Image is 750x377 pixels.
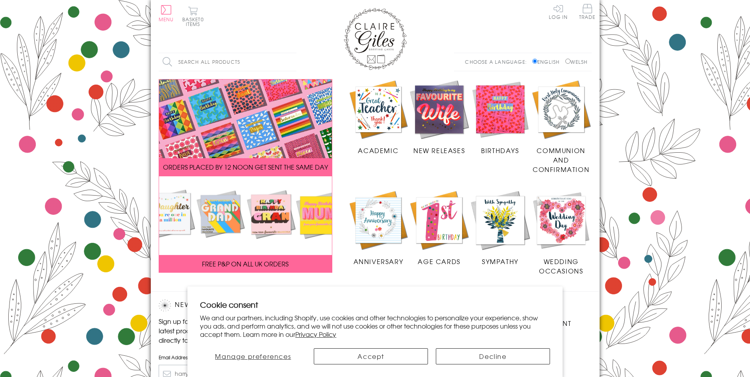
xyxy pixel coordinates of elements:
a: Communion and Confirmation [531,79,592,174]
a: Age Cards [409,190,470,266]
input: Search all products [159,53,296,71]
input: Welsh [565,59,570,64]
a: Trade [579,4,596,21]
button: Accept [314,348,428,364]
span: Communion and Confirmation [533,146,589,174]
input: English [532,59,537,64]
span: Academic [358,146,398,155]
input: Search [289,53,296,71]
p: Sign up for our newsletter to receive the latest product launches, news and offers directly to yo... [159,316,293,345]
img: Claire Giles Greetings Cards [344,8,407,70]
h2: Cookie consent [200,299,550,310]
span: Manage preferences [215,351,291,361]
a: Log In [549,4,568,19]
span: Age Cards [418,257,460,266]
span: Sympathy [482,257,519,266]
p: We and our partners, including Shopify, use cookies and other technologies to personalize your ex... [200,314,550,338]
span: Trade [579,4,596,19]
a: Anniversary [348,190,409,266]
a: New Releases [409,79,470,155]
a: Academic [348,79,409,155]
span: Anniversary [354,257,404,266]
a: Sympathy [470,190,531,266]
h2: Newsletter [159,299,293,311]
span: Birthdays [481,146,519,155]
a: Privacy Policy [295,329,336,339]
span: FREE P&P ON ALL UK ORDERS [202,259,289,268]
span: 0 items [186,16,204,28]
label: Welsh [565,58,588,65]
span: Menu [159,16,174,23]
a: Wedding Occasions [531,190,592,275]
span: ORDERS PLACED BY 12 NOON GET SENT THE SAME DAY [163,162,328,172]
p: Choose a language: [465,58,531,65]
a: Birthdays [470,79,531,155]
button: Menu [159,5,174,22]
span: Wedding Occasions [539,257,583,275]
button: Manage preferences [200,348,306,364]
button: Decline [436,348,550,364]
span: New Releases [413,146,465,155]
button: Basket0 items [182,6,204,26]
label: English [532,58,563,65]
label: Email Address [159,354,293,361]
